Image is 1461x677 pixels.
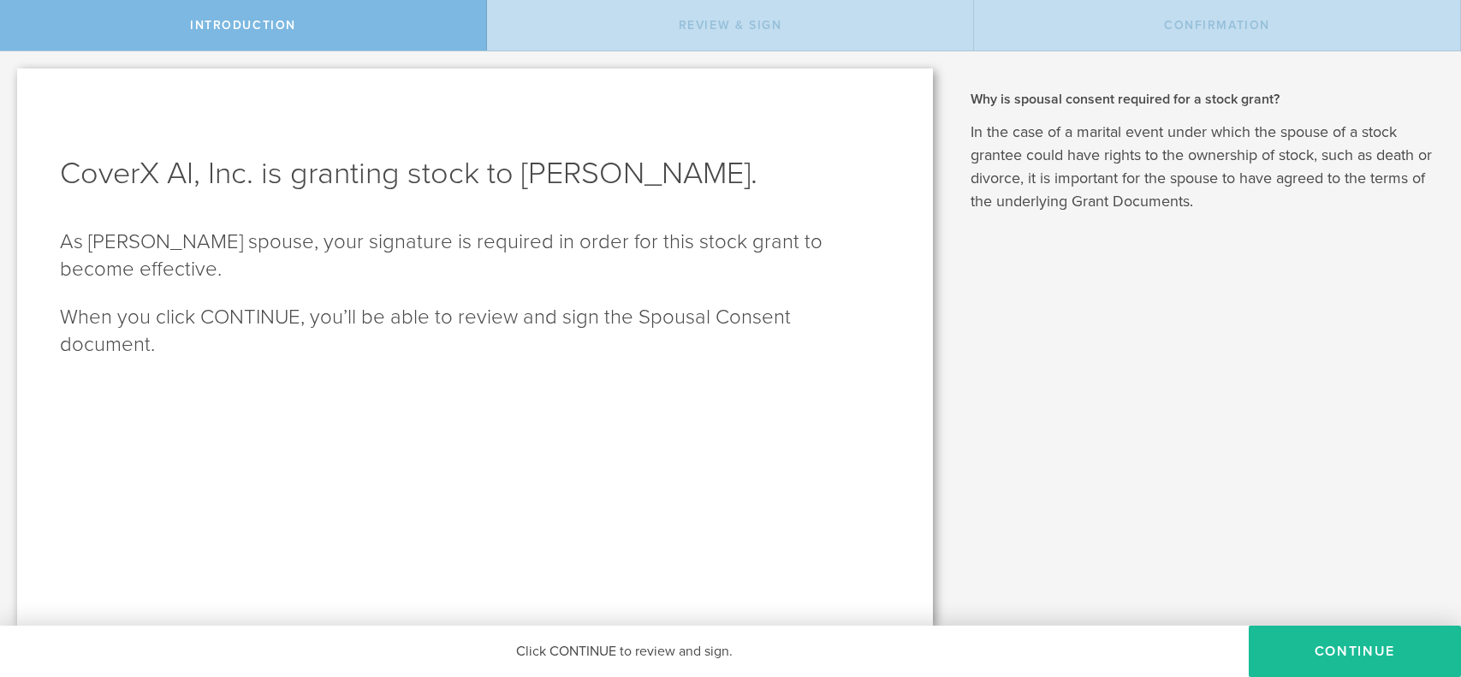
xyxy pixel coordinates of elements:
[1164,18,1270,33] span: Confirmation
[60,229,890,283] p: As [PERSON_NAME] spouse, your signature is required in order for this stock grant to become effec...
[60,153,890,194] h1: CoverX AI, Inc. is granting stock to [PERSON_NAME].
[60,304,890,359] p: When you click CONTINUE, you’ll be able to review and sign the Spousal Consent document.
[971,121,1435,213] p: In the case of a marital event under which the spouse of a stock grantee could have rights to the...
[190,18,296,33] span: Introduction
[679,18,782,33] span: Review & Sign
[971,90,1435,109] h2: Why is spousal consent required for a stock grant?
[1249,626,1461,677] button: CONTINUE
